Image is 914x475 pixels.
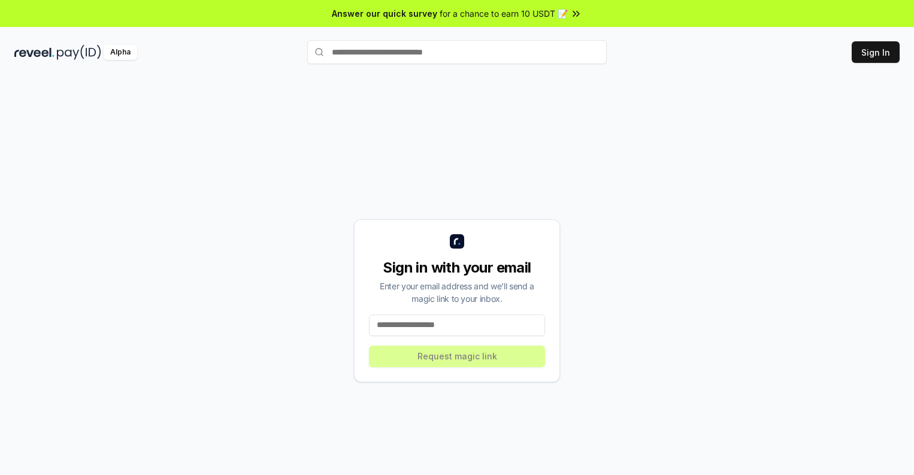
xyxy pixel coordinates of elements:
[14,45,55,60] img: reveel_dark
[369,258,545,277] div: Sign in with your email
[852,41,900,63] button: Sign In
[440,7,568,20] span: for a chance to earn 10 USDT 📝
[57,45,101,60] img: pay_id
[369,280,545,305] div: Enter your email address and we’ll send a magic link to your inbox.
[104,45,137,60] div: Alpha
[332,7,437,20] span: Answer our quick survey
[450,234,464,249] img: logo_small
